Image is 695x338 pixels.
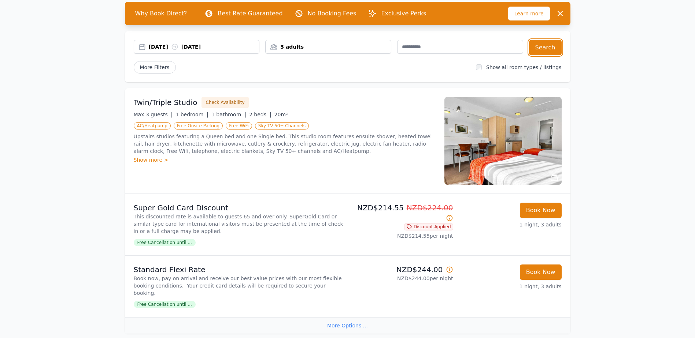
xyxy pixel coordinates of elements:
p: NZD$244.00 per night [351,275,453,282]
p: This discounted rate is available to guests 65 and over only. SuperGold Card or similar type card... [134,213,345,235]
span: Sky TV 50+ Channels [255,122,309,129]
span: Learn more [508,7,550,20]
p: NZD$214.55 per night [351,232,453,240]
p: NZD$214.55 [351,203,453,223]
span: 1 bathroom | [211,112,246,117]
button: Search [529,40,562,55]
button: Book Now [520,264,562,280]
p: Upstairs studios featuring a Queen bed and one Single bed. This studio room features ensuite show... [134,133,436,155]
p: Standard Flexi Rate [134,264,345,275]
div: [DATE] [DATE] [149,43,259,50]
span: Free WiFi [226,122,252,129]
div: Show more > [134,156,436,164]
label: Show all room types / listings [486,64,561,70]
button: Check Availability [202,97,248,108]
span: More Filters [134,61,176,74]
p: Super Gold Card Discount [134,203,345,213]
p: No Booking Fees [308,9,356,18]
span: Discount Applied [404,223,453,230]
span: 1 bedroom | [175,112,208,117]
div: 3 adults [266,43,391,50]
button: Book Now [520,203,562,218]
p: Best Rate Guaranteed [218,9,282,18]
p: 1 night, 3 adults [459,283,562,290]
span: NZD$224.00 [407,203,453,212]
span: Free Onsite Parking [174,122,223,129]
span: 2 beds | [249,112,271,117]
span: 20m² [274,112,288,117]
p: Exclusive Perks [381,9,426,18]
h3: Twin/Triple Studio [134,97,197,108]
span: Max 3 guests | [134,112,173,117]
p: 1 night, 3 adults [459,221,562,228]
div: More Options ... [125,317,570,334]
span: Why Book Direct? [129,6,193,21]
span: AC/Heatpump [134,122,171,129]
span: Free Cancellation until ... [134,301,196,308]
p: Book now, pay on arrival and receive our best value prices with our most flexible booking conditi... [134,275,345,297]
p: NZD$244.00 [351,264,453,275]
span: Free Cancellation until ... [134,239,196,246]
